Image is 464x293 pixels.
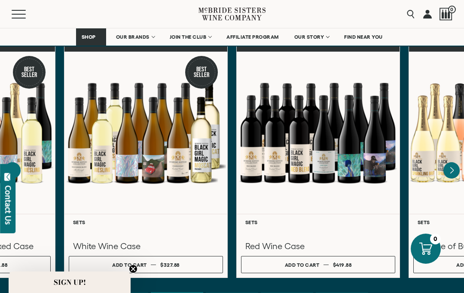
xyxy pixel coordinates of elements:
[12,10,43,19] button: Mobile Menu Trigger
[151,292,203,293] li: Page dot 2
[170,34,207,40] span: JOIN THE CLUB
[76,28,106,46] a: SHOP
[430,234,441,244] div: 0
[206,292,258,293] li: Page dot 3
[9,271,131,293] div: SIGN UP!Close teaser
[110,28,160,46] a: OUR BRANDS
[69,256,223,273] button: Add to cart $327.88
[4,162,21,179] button: Previous
[54,277,86,287] span: SIGN UP!
[245,219,391,225] h6: Sets
[160,262,180,268] span: $327.88
[245,241,391,252] h3: Red Wine Case
[164,28,217,46] a: JOIN THE CLUB
[443,162,460,179] button: Next
[344,34,383,40] span: FIND NEAR YOU
[289,28,335,46] a: OUR STORY
[82,34,96,40] span: SHOP
[64,46,228,278] a: Best Seller White Wine Case Sets White Wine Case Add to cart $327.88
[316,292,368,293] li: Page dot 5
[73,219,219,225] h6: Sets
[226,34,279,40] span: AFFILIATE PROGRAM
[112,259,147,271] div: Add to cart
[294,34,324,40] span: OUR STORY
[339,28,388,46] a: FIND NEAR YOU
[285,259,320,271] div: Add to cart
[4,185,12,225] div: Contact Us
[448,6,456,13] span: 0
[241,256,395,273] button: Add to cart $419.88
[73,241,219,252] h3: White Wine Case
[333,262,352,268] span: $419.88
[116,34,150,40] span: OUR BRANDS
[236,46,400,278] a: Red Wine Case Sets Red Wine Case Add to cart $419.88
[221,28,284,46] a: AFFILIATE PROGRAM
[261,292,313,293] li: Page dot 4
[129,265,137,273] button: Close teaser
